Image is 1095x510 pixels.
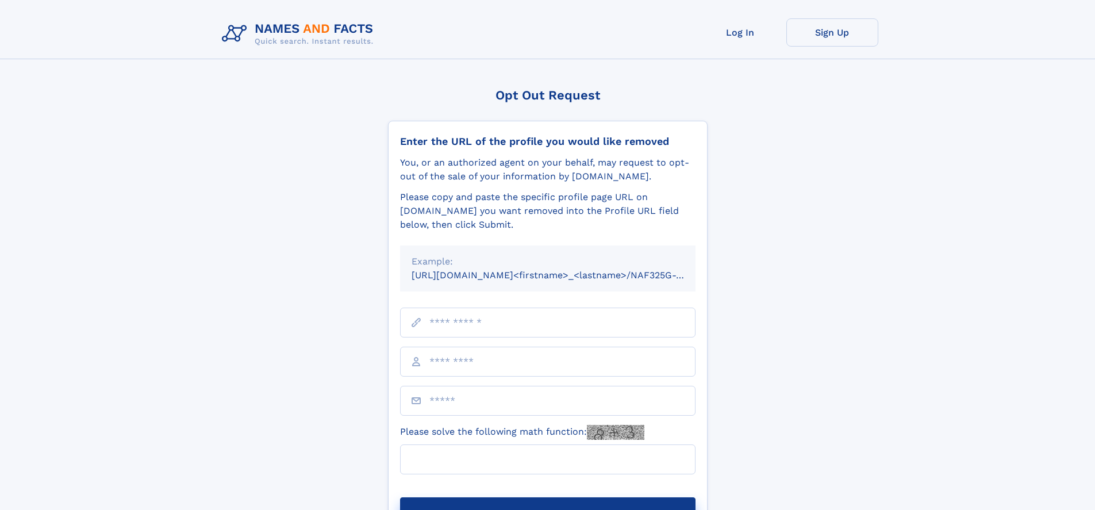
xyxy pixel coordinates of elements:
[412,270,717,281] small: [URL][DOMAIN_NAME]<firstname>_<lastname>/NAF325G-xxxxxxxx
[217,18,383,49] img: Logo Names and Facts
[786,18,878,47] a: Sign Up
[412,255,684,269] div: Example:
[400,135,696,148] div: Enter the URL of the profile you would like removed
[694,18,786,47] a: Log In
[400,425,644,440] label: Please solve the following math function:
[400,190,696,232] div: Please copy and paste the specific profile page URL on [DOMAIN_NAME] you want removed into the Pr...
[400,156,696,183] div: You, or an authorized agent on your behalf, may request to opt-out of the sale of your informatio...
[388,88,708,102] div: Opt Out Request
